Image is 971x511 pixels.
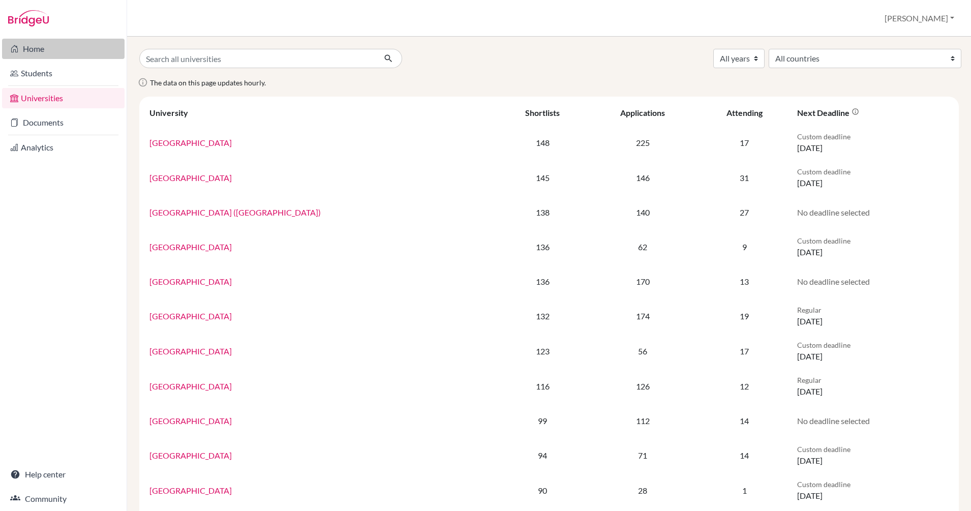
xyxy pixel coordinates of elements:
p: Custom deadline [797,479,949,490]
a: Students [2,63,125,83]
a: Universities [2,88,125,108]
p: Custom deadline [797,235,949,246]
td: 13 [697,264,791,298]
td: [DATE] [791,334,955,369]
div: Attending [726,108,763,117]
a: [GEOGRAPHIC_DATA] [149,450,232,460]
td: 28 [588,473,697,508]
span: The data on this page updates hourly. [150,78,266,87]
td: 12 [697,369,791,404]
td: [DATE] [791,298,955,334]
td: 146 [588,160,697,195]
p: Regular [797,305,949,315]
td: [DATE] [791,229,955,264]
a: [GEOGRAPHIC_DATA] [149,173,232,183]
a: [GEOGRAPHIC_DATA] [149,381,232,391]
td: 132 [498,298,588,334]
td: 17 [697,125,791,160]
td: 1 [697,473,791,508]
td: 31 [697,160,791,195]
td: 138 [498,195,588,229]
td: [DATE] [791,473,955,508]
a: [GEOGRAPHIC_DATA] [149,311,232,321]
a: Analytics [2,137,125,158]
td: 14 [697,438,791,473]
div: Shortlists [525,108,560,117]
a: [GEOGRAPHIC_DATA] [149,277,232,286]
p: Regular [797,375,949,385]
td: 148 [498,125,588,160]
p: Custom deadline [797,166,949,177]
td: [DATE] [791,369,955,404]
td: [DATE] [791,438,955,473]
td: 90 [498,473,588,508]
a: Home [2,39,125,59]
td: 62 [588,229,697,264]
td: 140 [588,195,697,229]
p: Custom deadline [797,444,949,455]
p: Custom deadline [797,340,949,350]
td: 56 [588,334,697,369]
td: 136 [498,229,588,264]
td: 17 [697,334,791,369]
a: [GEOGRAPHIC_DATA] [149,486,232,495]
td: 99 [498,404,588,438]
img: Bridge-U [8,10,49,26]
button: [PERSON_NAME] [880,9,959,28]
a: Community [2,489,125,509]
a: [GEOGRAPHIC_DATA] [149,138,232,147]
td: 112 [588,404,697,438]
td: 116 [498,369,588,404]
td: 145 [498,160,588,195]
a: [GEOGRAPHIC_DATA] [149,346,232,356]
td: 123 [498,334,588,369]
td: 94 [498,438,588,473]
a: Documents [2,112,125,133]
a: [GEOGRAPHIC_DATA] [149,242,232,252]
td: 136 [498,264,588,298]
td: 71 [588,438,697,473]
div: Next deadline [797,108,859,117]
span: No deadline selected [797,277,870,286]
td: [DATE] [791,125,955,160]
td: 27 [697,195,791,229]
td: 126 [588,369,697,404]
td: 19 [697,298,791,334]
a: Help center [2,464,125,485]
td: 225 [588,125,697,160]
div: Applications [620,108,665,117]
p: Custom deadline [797,131,949,142]
td: 174 [588,298,697,334]
a: [GEOGRAPHIC_DATA] [149,416,232,426]
a: [GEOGRAPHIC_DATA] ([GEOGRAPHIC_DATA]) [149,207,321,217]
td: [DATE] [791,160,955,195]
span: No deadline selected [797,416,870,426]
td: 14 [697,404,791,438]
td: 170 [588,264,697,298]
td: 9 [697,229,791,264]
th: University [143,101,498,125]
span: No deadline selected [797,207,870,217]
input: Search all universities [139,49,376,68]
